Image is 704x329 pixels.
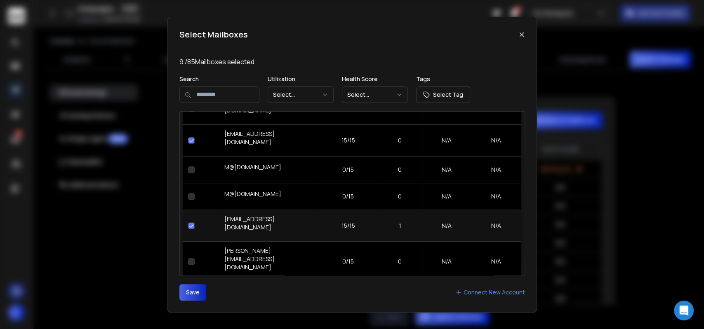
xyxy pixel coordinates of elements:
[416,86,470,103] button: Select Tag
[268,86,334,103] button: Select...
[342,75,408,83] p: Health Score
[179,75,259,83] p: Search
[342,86,408,103] button: Select...
[179,57,525,67] p: 9 / 85 Mailboxes selected
[674,301,694,320] div: Open Intercom Messenger
[416,75,470,83] p: Tags
[179,29,248,40] h1: Select Mailboxes
[268,75,334,83] p: Utilization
